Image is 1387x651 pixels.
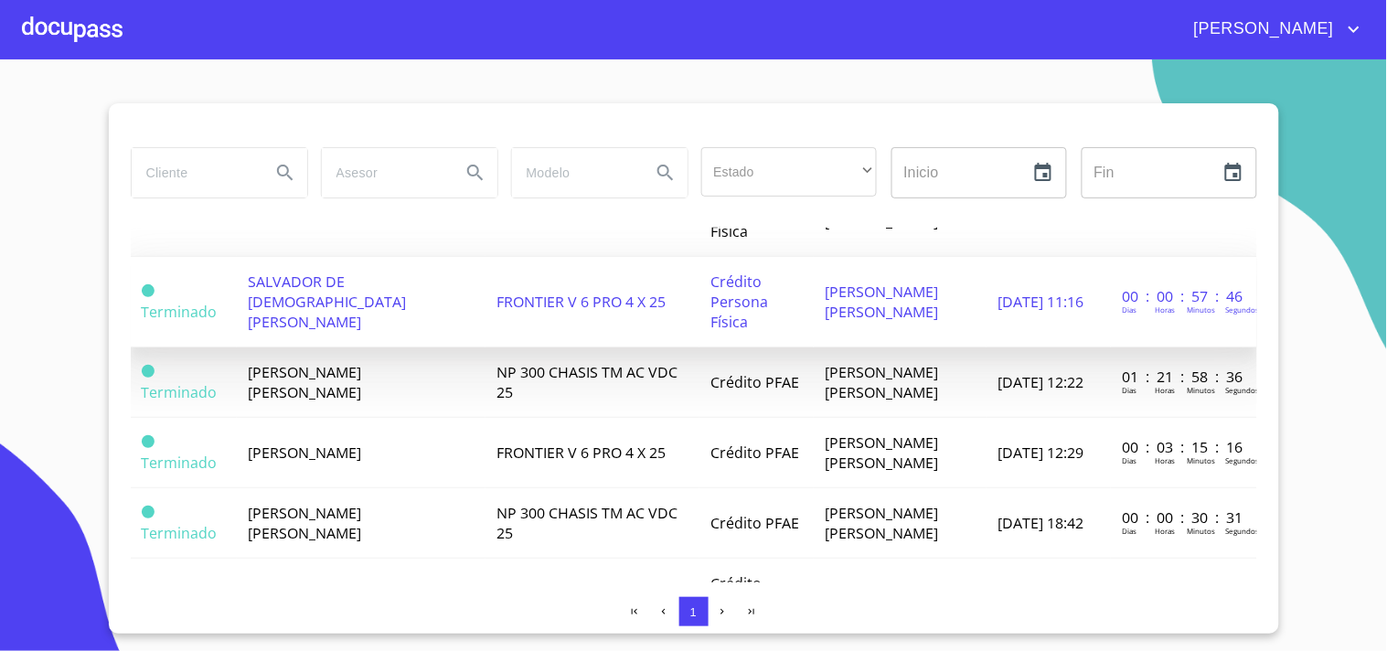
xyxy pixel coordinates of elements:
[142,284,155,297] span: Terminado
[701,147,877,197] div: ​
[1122,455,1136,465] p: Dias
[512,148,636,197] input: search
[248,503,361,543] span: [PERSON_NAME] [PERSON_NAME]
[679,597,709,626] button: 1
[248,362,361,402] span: [PERSON_NAME] [PERSON_NAME]
[496,503,677,543] span: NP 300 CHASIS TM AC VDC 25
[496,362,677,402] span: NP 300 CHASIS TM AC VDC 25
[998,292,1083,312] span: [DATE] 11:16
[690,605,697,619] span: 1
[1187,385,1215,395] p: Minutos
[1122,507,1245,528] p: 00 : 00 : 30 : 31
[248,443,361,463] span: [PERSON_NAME]
[142,382,218,402] span: Terminado
[142,435,155,448] span: Terminado
[998,443,1083,463] span: [DATE] 12:29
[1122,304,1136,315] p: Dias
[1187,455,1215,465] p: Minutos
[998,372,1083,392] span: [DATE] 12:22
[1225,526,1259,536] p: Segundos
[1180,15,1343,44] span: [PERSON_NAME]
[142,453,218,473] span: Terminado
[1155,385,1175,395] p: Horas
[1155,526,1175,536] p: Horas
[132,148,256,197] input: search
[263,151,307,195] button: Search
[825,362,938,402] span: [PERSON_NAME] [PERSON_NAME]
[1187,526,1215,536] p: Minutos
[710,272,768,332] span: Crédito Persona Física
[1122,286,1245,306] p: 00 : 00 : 57 : 46
[142,302,218,322] span: Terminado
[1225,385,1259,395] p: Segundos
[998,513,1083,533] span: [DATE] 18:42
[1180,15,1365,44] button: account of current user
[1122,385,1136,395] p: Dias
[496,292,666,312] span: FRONTIER V 6 PRO 4 X 25
[1187,304,1215,315] p: Minutos
[1155,304,1175,315] p: Horas
[142,365,155,378] span: Terminado
[1122,367,1245,387] p: 01 : 21 : 58 : 36
[825,282,938,322] span: [PERSON_NAME] [PERSON_NAME]
[1122,526,1136,536] p: Dias
[825,503,938,543] span: [PERSON_NAME] [PERSON_NAME]
[1155,455,1175,465] p: Horas
[496,443,666,463] span: FRONTIER V 6 PRO 4 X 25
[322,148,446,197] input: search
[1225,304,1259,315] p: Segundos
[453,151,497,195] button: Search
[142,506,155,518] span: Terminado
[1122,437,1245,457] p: 00 : 03 : 15 : 16
[248,272,406,332] span: SALVADOR DE [DEMOGRAPHIC_DATA][PERSON_NAME]
[710,443,799,463] span: Crédito PFAE
[142,523,218,543] span: Terminado
[710,513,799,533] span: Crédito PFAE
[710,372,799,392] span: Crédito PFAE
[710,573,768,634] span: Crédito Persona Física
[1225,455,1259,465] p: Segundos
[644,151,688,195] button: Search
[825,432,938,473] span: [PERSON_NAME] [PERSON_NAME]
